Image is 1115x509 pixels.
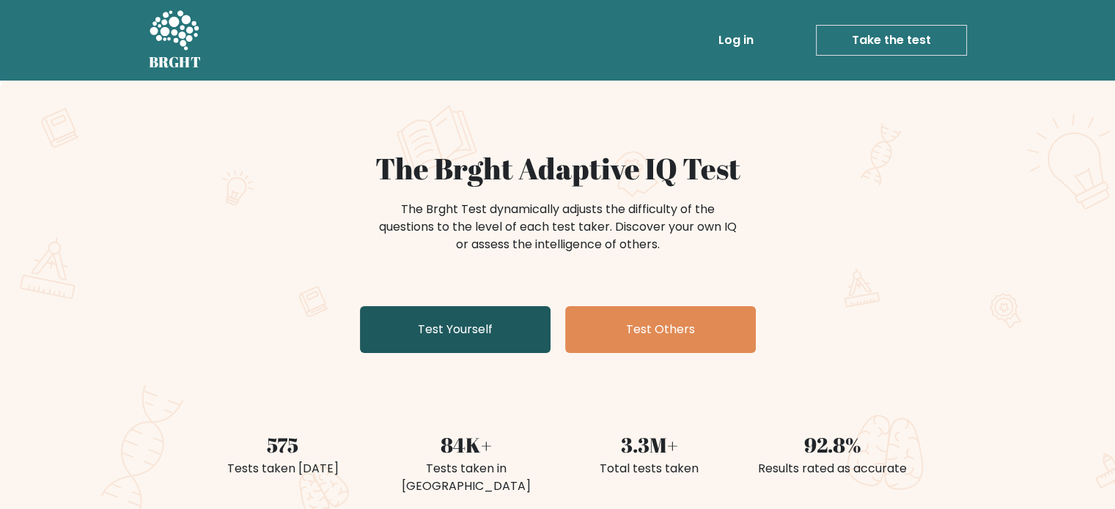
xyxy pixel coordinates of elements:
[149,6,202,75] a: BRGHT
[360,306,551,353] a: Test Yourself
[816,25,967,56] a: Take the test
[200,151,916,186] h1: The Brght Adaptive IQ Test
[383,429,549,460] div: 84K+
[200,460,366,478] div: Tests taken [DATE]
[567,429,732,460] div: 3.3M+
[565,306,756,353] a: Test Others
[713,26,759,55] a: Log in
[383,460,549,495] div: Tests taken in [GEOGRAPHIC_DATA]
[750,429,916,460] div: 92.8%
[149,53,202,71] h5: BRGHT
[750,460,916,478] div: Results rated as accurate
[567,460,732,478] div: Total tests taken
[375,201,741,253] div: The Brght Test dynamically adjusts the difficulty of the questions to the level of each test take...
[200,429,366,460] div: 575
